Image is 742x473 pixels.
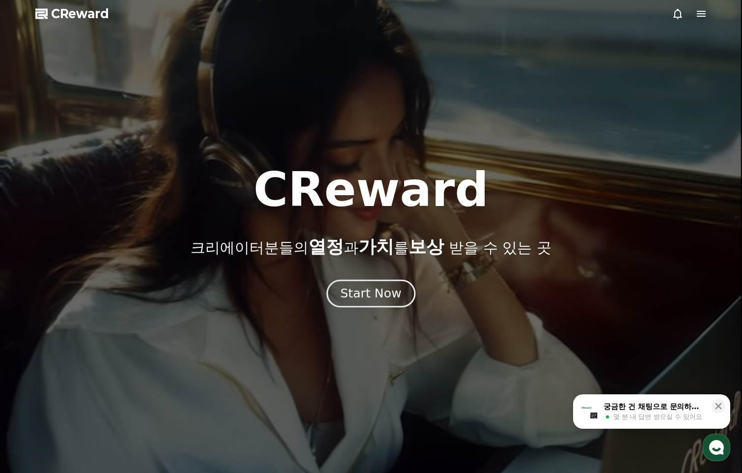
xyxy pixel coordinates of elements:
[358,236,394,257] span: 가치
[51,6,109,22] span: CReward
[3,312,65,336] a: 홈
[308,236,344,257] span: 열정
[191,237,551,257] p: 크리에이터분들의 과 를 받을 수 있는 곳
[35,6,109,22] a: CReward
[90,327,102,335] span: 대화
[65,312,127,336] a: 대화
[253,166,489,213] h1: CReward
[409,236,444,257] span: 보상
[31,326,37,334] span: 홈
[340,285,401,302] div: Start Now
[152,326,164,334] span: 설정
[327,280,415,308] button: Start Now
[329,290,413,299] a: Start Now
[127,312,189,336] a: 설정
